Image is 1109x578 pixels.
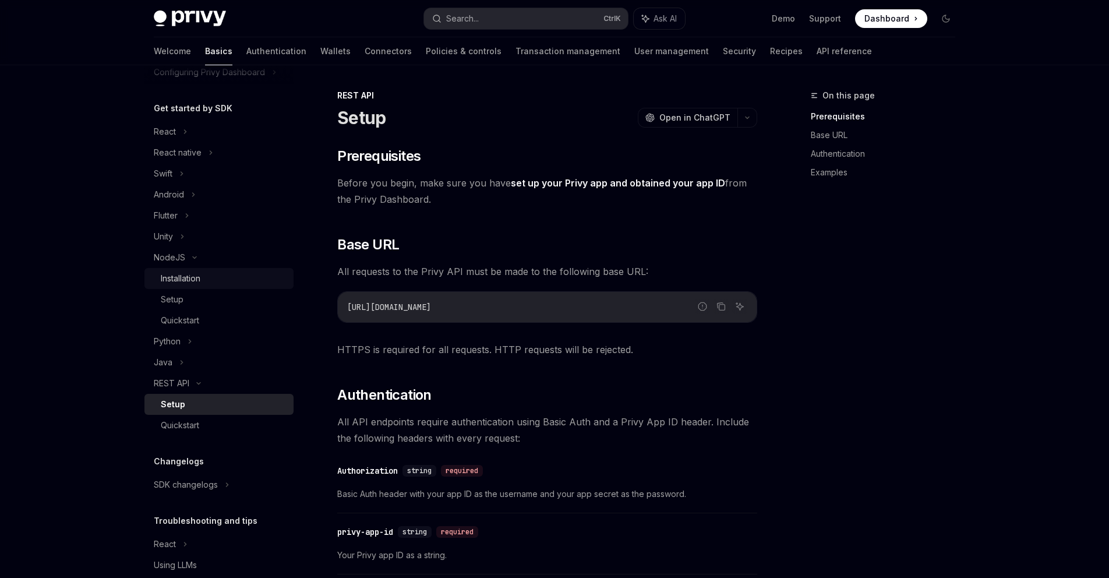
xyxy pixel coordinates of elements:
a: Policies & controls [426,37,501,65]
a: Authentication [246,37,306,65]
div: Quickstart [161,418,199,432]
div: REST API [337,90,757,101]
div: Search... [446,12,479,26]
div: Swift [154,167,172,181]
a: Connectors [365,37,412,65]
a: Basics [205,37,232,65]
a: Support [809,13,841,24]
div: Setup [161,292,183,306]
button: Ask AI [732,299,747,314]
span: Basic Auth header with your app ID as the username and your app secret as the password. [337,487,757,501]
div: Android [154,188,184,202]
a: Quickstart [144,415,294,436]
a: Prerequisites [811,107,965,126]
span: Authentication [337,386,432,404]
span: On this page [822,89,875,103]
h1: Setup [337,107,386,128]
button: Copy the contents from the code block [714,299,729,314]
a: Security [723,37,756,65]
a: User management [634,37,709,65]
button: Open in ChatGPT [638,108,737,128]
span: Ask AI [654,13,677,24]
span: Dashboard [864,13,909,24]
div: Python [154,334,181,348]
div: required [436,526,478,538]
span: Your Privy app ID as a string. [337,548,757,562]
div: Installation [161,272,200,286]
div: Java [154,355,172,369]
div: privy-app-id [337,526,393,538]
div: required [441,465,483,477]
button: Ask AI [634,8,685,29]
span: Before you begin, make sure you have from the Privy Dashboard. [337,175,757,207]
a: Wallets [320,37,351,65]
span: Ctrl K [603,14,621,23]
a: Using LLMs [144,555,294,576]
h5: Get started by SDK [154,101,232,115]
span: HTTPS is required for all requests. HTTP requests will be rejected. [337,341,757,358]
span: Base URL [337,235,399,254]
div: Setup [161,397,185,411]
div: Quickstart [161,313,199,327]
a: Authentication [811,144,965,163]
a: Transaction management [515,37,620,65]
a: Installation [144,268,294,289]
span: All requests to the Privy API must be made to the following base URL: [337,263,757,280]
div: React [154,537,176,551]
div: SDK changelogs [154,478,218,492]
span: Prerequisites [337,147,421,165]
button: Toggle dark mode [937,9,955,28]
a: set up your Privy app and obtained your app ID [511,177,725,189]
div: REST API [154,376,189,390]
span: [URL][DOMAIN_NAME] [347,302,431,312]
span: Open in ChatGPT [659,112,730,124]
a: Demo [772,13,795,24]
a: Setup [144,289,294,310]
a: Dashboard [855,9,927,28]
div: NodeJS [154,251,185,265]
div: Unity [154,230,173,244]
span: string [402,527,427,537]
span: string [407,466,432,475]
div: Using LLMs [154,558,197,572]
img: dark logo [154,10,226,27]
div: Flutter [154,209,178,223]
div: React [154,125,176,139]
button: Report incorrect code [695,299,710,314]
a: Recipes [770,37,803,65]
span: All API endpoints require authentication using Basic Auth and a Privy App ID header. Include the ... [337,414,757,446]
a: Setup [144,394,294,415]
a: API reference [817,37,872,65]
a: Welcome [154,37,191,65]
a: Base URL [811,126,965,144]
div: Authorization [337,465,398,477]
h5: Troubleshooting and tips [154,514,257,528]
a: Quickstart [144,310,294,331]
button: Search...CtrlK [424,8,628,29]
h5: Changelogs [154,454,204,468]
a: Examples [811,163,965,182]
div: React native [154,146,202,160]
